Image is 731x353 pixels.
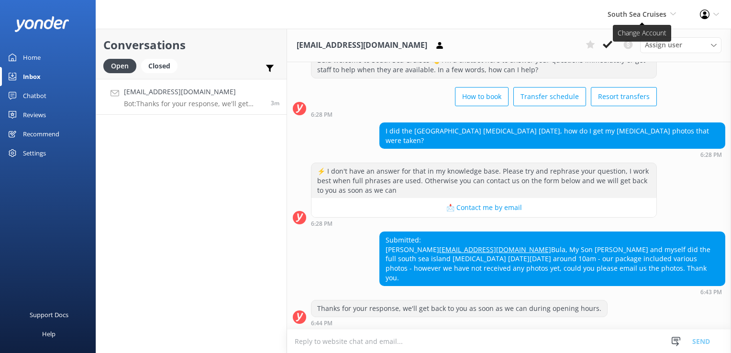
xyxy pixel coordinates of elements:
h3: [EMAIL_ADDRESS][DOMAIN_NAME] [297,39,427,52]
span: Oct 03 2025 07:43pm (UTC +13:00) Pacific/Auckland [271,99,279,107]
div: Oct 03 2025 07:28pm (UTC +13:00) Pacific/Auckland [311,111,657,118]
div: Oct 03 2025 07:43pm (UTC +13:00) Pacific/Auckland [379,288,725,295]
div: Reviews [23,105,46,124]
div: Help [42,324,55,343]
div: Inbox [23,67,41,86]
h4: [EMAIL_ADDRESS][DOMAIN_NAME] [124,87,264,97]
div: Closed [141,59,177,73]
p: Bot: Thanks for your response, we'll get back to you as soon as we can during opening hours. [124,99,264,108]
strong: 6:28 PM [700,152,722,158]
div: Support Docs [30,305,68,324]
button: Transfer schedule [513,87,586,106]
div: Oct 03 2025 07:28pm (UTC +13:00) Pacific/Auckland [311,220,657,227]
button: How to book [455,87,509,106]
strong: 6:44 PM [311,320,332,326]
strong: 6:28 PM [311,112,332,118]
a: [EMAIL_ADDRESS][DOMAIN_NAME] [439,245,551,254]
button: Resort transfers [591,87,657,106]
div: ⚡ I don't have an answer for that in my knowledge base. Please try and rephrase your question, I ... [311,163,656,198]
div: I did the [GEOGRAPHIC_DATA] [MEDICAL_DATA] [DATE], how do I get my [MEDICAL_DATA] photos that wer... [380,123,725,148]
div: Assign User [640,37,721,53]
div: Oct 03 2025 07:28pm (UTC +13:00) Pacific/Auckland [379,151,725,158]
div: Submitted: [PERSON_NAME] Bula, My Son [PERSON_NAME] and myself did the full south sea island [MED... [380,232,725,286]
div: Open [103,59,136,73]
span: Assign user [645,40,682,50]
div: Home [23,48,41,67]
span: South Sea Cruises [608,10,666,19]
strong: 6:43 PM [700,289,722,295]
h2: Conversations [103,36,279,54]
a: Open [103,60,141,71]
a: [EMAIL_ADDRESS][DOMAIN_NAME]Bot:Thanks for your response, we'll get back to you as soon as we can... [96,79,287,115]
div: Oct 03 2025 07:44pm (UTC +13:00) Pacific/Auckland [311,320,608,326]
div: Chatbot [23,86,46,105]
button: 📩 Contact me by email [311,198,656,217]
div: Thanks for your response, we'll get back to you as soon as we can during opening hours. [311,300,607,317]
img: yonder-white-logo.png [14,16,69,32]
div: Bula welcome to South Sea Cruises 👋 I'm a chatbot here to answer your questions immediately or ge... [311,52,656,77]
div: Recommend [23,124,59,143]
strong: 6:28 PM [311,221,332,227]
div: Settings [23,143,46,163]
a: Closed [141,60,182,71]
